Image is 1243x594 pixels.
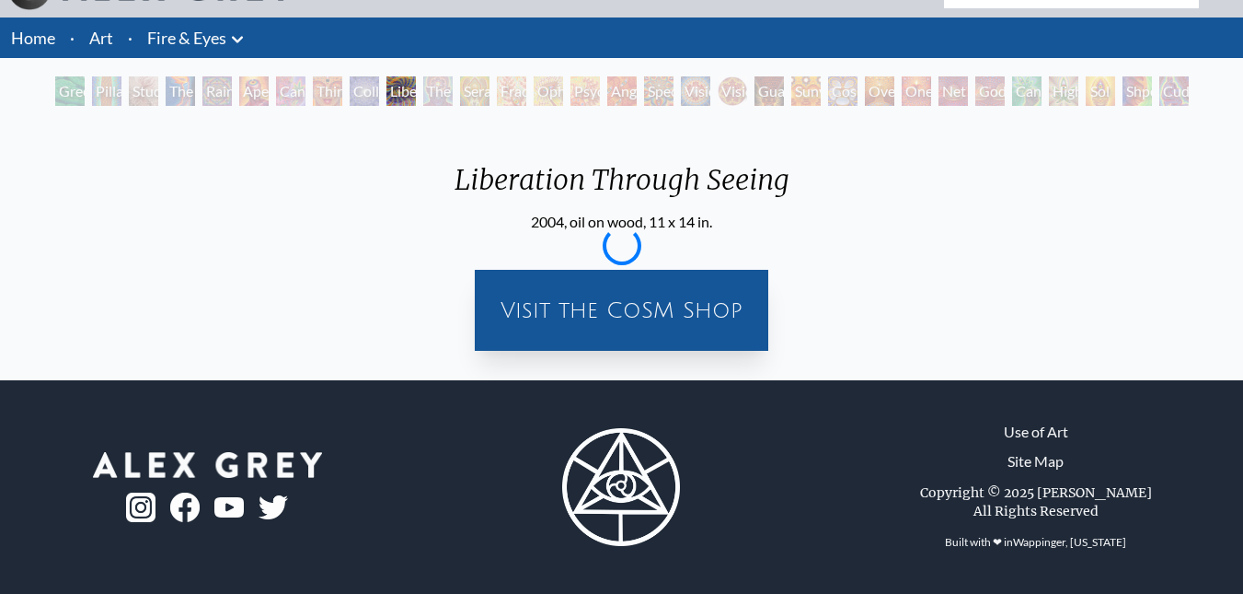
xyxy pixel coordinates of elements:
div: Cuddle [1159,76,1189,106]
li: · [121,17,140,58]
div: The Seer [423,76,453,106]
img: fb-logo.png [170,493,200,522]
div: Ophanic Eyelash [534,76,563,106]
div: Angel Skin [607,76,637,106]
div: 2004, oil on wood, 11 x 14 in. [440,211,804,233]
a: Use of Art [1004,421,1068,443]
img: youtube-logo.png [214,497,244,518]
div: Liberation Through Seeing [386,76,416,106]
div: Pillar of Awareness [92,76,121,106]
img: ig-logo.png [126,493,155,522]
div: Built with ❤ in [938,528,1134,557]
div: Rainbow Eye Ripple [202,76,232,106]
li: · [63,17,82,58]
div: Cosmic Elf [828,76,857,106]
div: Aperture [239,76,269,106]
div: Psychomicrograph of a Fractal Paisley Cherub Feather Tip [570,76,600,106]
div: Liberation Through Seeing [440,163,804,211]
div: One [902,76,931,106]
a: Wappinger, [US_STATE] [1013,535,1126,549]
div: The Torch [166,76,195,106]
div: Shpongled [1122,76,1152,106]
a: Visit the CoSM Shop [486,281,757,340]
div: Godself [975,76,1005,106]
img: twitter-logo.png [259,495,288,519]
div: Seraphic Transport Docking on the Third Eye [460,76,489,106]
a: Fire & Eyes [147,25,226,51]
div: Vision Crystal [681,76,710,106]
div: Vision [PERSON_NAME] [718,76,747,106]
div: Higher Vision [1049,76,1078,106]
a: Site Map [1007,450,1064,472]
div: Cannafist [1012,76,1042,106]
div: Third Eye Tears of Joy [313,76,342,106]
div: Copyright © 2025 [PERSON_NAME] [920,483,1152,502]
div: Collective Vision [350,76,379,106]
div: Fractal Eyes [497,76,526,106]
a: Art [89,25,113,51]
div: Guardian of Infinite Vision [754,76,784,106]
div: Oversoul [865,76,894,106]
div: Study for the Great Turn [129,76,158,106]
div: Green Hand [55,76,85,106]
a: Home [11,28,55,48]
div: All Rights Reserved [973,502,1099,520]
div: Net of Being [938,76,968,106]
div: Sunyata [791,76,821,106]
div: Cannabis Sutra [276,76,305,106]
div: Sol Invictus [1086,76,1115,106]
div: Spectral Lotus [644,76,673,106]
